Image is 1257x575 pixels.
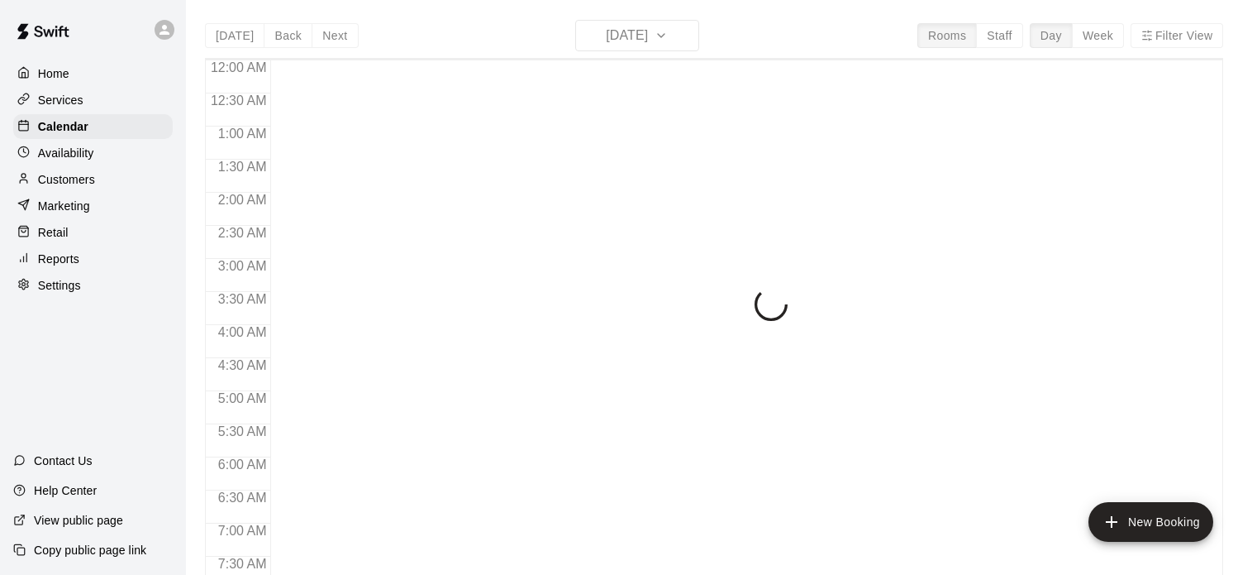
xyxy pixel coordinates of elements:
p: Retail [38,224,69,241]
span: 12:30 AM [207,93,271,108]
span: 6:30 AM [214,491,271,505]
p: Reports [38,251,79,267]
p: Help Center [34,482,97,499]
span: 3:30 AM [214,292,271,306]
p: Customers [38,171,95,188]
a: Settings [13,273,173,298]
p: Marketing [38,198,90,214]
p: Availability [38,145,94,161]
a: Services [13,88,173,113]
p: Contact Us [34,453,93,469]
span: 7:00 AM [214,524,271,538]
a: Retail [13,220,173,245]
a: Marketing [13,194,173,218]
span: 4:00 AM [214,325,271,339]
span: 12:00 AM [207,60,271,74]
span: 5:30 AM [214,424,271,438]
a: Availability [13,141,173,165]
p: Settings [38,277,81,294]
a: Reports [13,247,173,271]
span: 2:00 AM [214,193,271,207]
button: add [1088,502,1213,542]
span: 1:00 AM [214,127,271,141]
a: Home [13,61,173,86]
span: 2:30 AM [214,226,271,240]
span: 6:00 AM [214,458,271,472]
span: 7:30 AM [214,557,271,571]
a: Calendar [13,114,173,139]
p: Services [38,92,83,108]
p: View public page [34,512,123,529]
span: 1:30 AM [214,160,271,174]
p: Home [38,65,69,82]
span: 4:30 AM [214,358,271,372]
span: 3:00 AM [214,259,271,273]
span: 5:00 AM [214,391,271,405]
p: Copy public page link [34,542,146,558]
a: Customers [13,167,173,192]
p: Calendar [38,118,88,135]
